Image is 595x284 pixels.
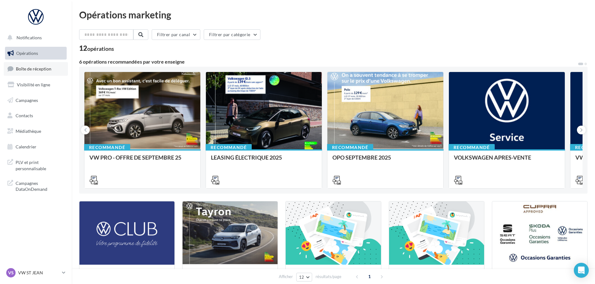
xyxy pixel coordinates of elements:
a: Contacts [4,109,68,122]
div: Recommandé [206,144,252,151]
span: Notifications [17,35,42,40]
div: 12 [79,45,114,52]
button: 12 [296,273,312,282]
span: PLV et print personnalisable [16,158,64,171]
span: Campagnes [16,97,38,103]
button: Filtrer par catégorie [204,29,260,40]
button: Notifications [4,31,65,44]
div: Recommandé [84,144,130,151]
a: Visibilité en ligne [4,78,68,91]
a: Boîte de réception [4,62,68,75]
a: PLV et print personnalisable [4,156,68,174]
span: Calendrier [16,144,36,149]
p: VW ST JEAN [18,270,60,276]
div: Recommandé [327,144,373,151]
div: Opérations marketing [79,10,588,19]
div: Recommandé [449,144,495,151]
a: Médiathèque [4,125,68,138]
span: VS [8,270,14,276]
a: Campagnes DataOnDemand [4,176,68,195]
a: VS VW ST JEAN [5,267,67,279]
div: Open Intercom Messenger [574,263,589,278]
a: Opérations [4,47,68,60]
a: Calendrier [4,140,68,153]
span: résultats/page [316,274,341,280]
span: 12 [299,275,304,280]
div: VW PRO - OFFRE DE SEPTEMBRE 25 [89,154,195,167]
span: Boîte de réception [16,66,51,71]
span: Contacts [16,113,33,118]
div: opérations [87,46,114,51]
span: Médiathèque [16,128,41,134]
span: Opérations [16,51,38,56]
span: Campagnes DataOnDemand [16,179,64,192]
span: Visibilité en ligne [17,82,50,87]
div: 6 opérations recommandées par votre enseigne [79,59,578,64]
a: Campagnes [4,94,68,107]
button: Filtrer par canal [152,29,200,40]
div: VOLKSWAGEN APRES-VENTE [454,154,560,167]
span: 1 [364,272,374,282]
span: Afficher [279,274,293,280]
div: OPO SEPTEMBRE 2025 [332,154,438,167]
div: LEASING ÉLECTRIQUE 2025 [211,154,317,167]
